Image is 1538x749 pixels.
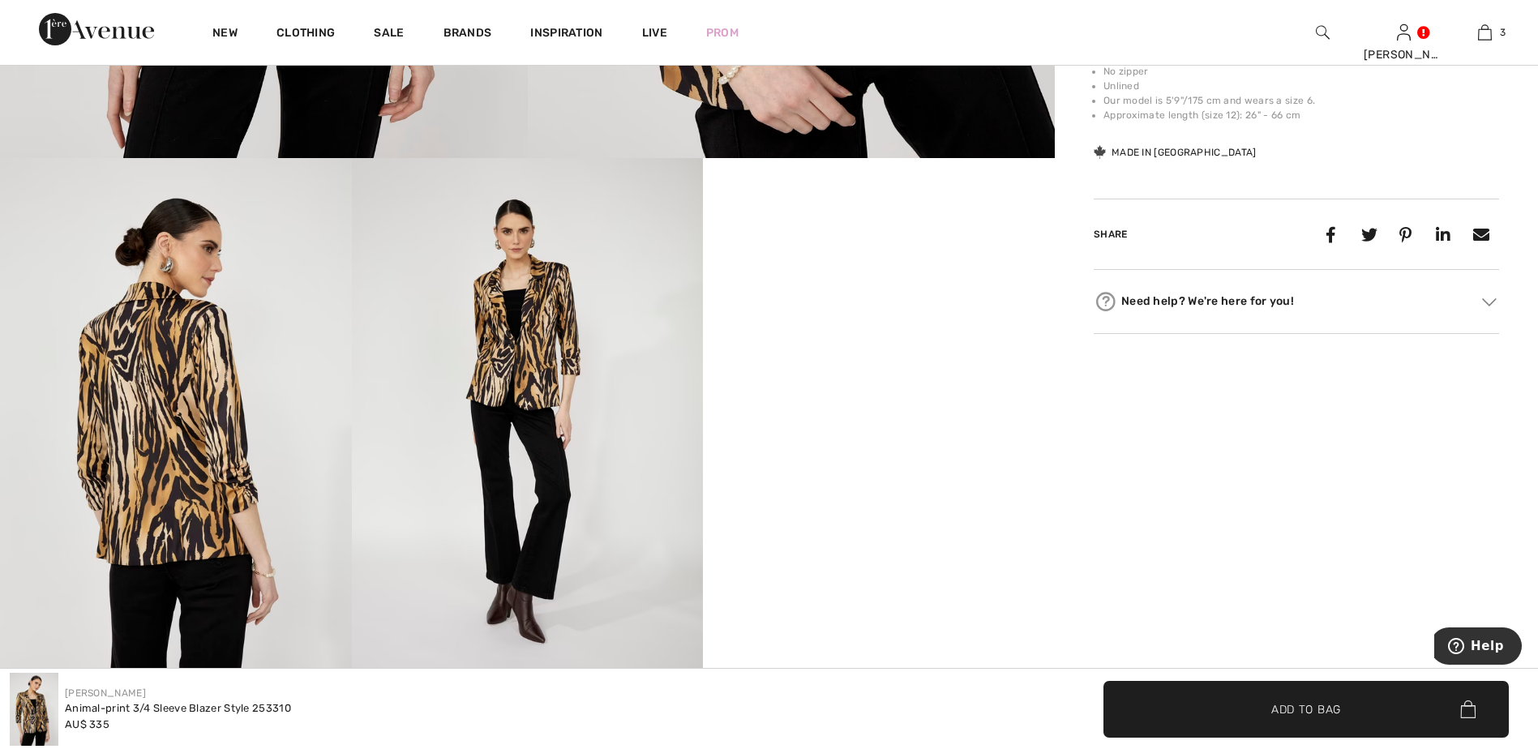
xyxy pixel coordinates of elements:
[65,700,291,717] div: Animal-print 3/4 Sleeve Blazer Style 253310
[65,687,146,699] a: [PERSON_NAME]
[443,26,492,43] a: Brands
[1445,23,1524,42] a: 3
[642,24,667,41] a: Live
[276,26,335,43] a: Clothing
[1103,64,1499,79] li: No zipper
[1397,24,1411,40] a: Sign In
[1103,108,1499,122] li: Approximate length (size 12): 26" - 66 cm
[374,26,404,43] a: Sale
[1364,46,1443,63] div: [PERSON_NAME]
[352,158,704,685] img: Animal-Print 3/4 Sleeve Blazer Style 253310. 4
[1500,25,1506,40] span: 3
[1316,23,1330,42] img: search the website
[39,13,154,45] img: 1ère Avenue
[65,718,109,730] span: AU$ 335
[1103,79,1499,93] li: Unlined
[1397,23,1411,42] img: My Info
[1103,681,1509,738] button: Add to Bag
[1094,229,1128,240] span: Share
[703,158,1055,334] video: Your browser does not support the video tag.
[1271,700,1341,717] span: Add to Bag
[1103,93,1499,108] li: Our model is 5'9"/175 cm and wears a size 6.
[10,673,58,746] img: Animal-Print 3/4 Sleeve Blazer Style 253310
[1434,627,1522,668] iframe: Opens a widget where you can find more information
[212,26,238,43] a: New
[1094,145,1257,160] div: Made in [GEOGRAPHIC_DATA]
[706,24,739,41] a: Prom
[530,26,602,43] span: Inspiration
[1094,289,1499,314] div: Need help? We're here for you!
[1482,297,1497,306] img: Arrow2.svg
[1478,23,1492,42] img: My Bag
[1460,700,1476,718] img: Bag.svg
